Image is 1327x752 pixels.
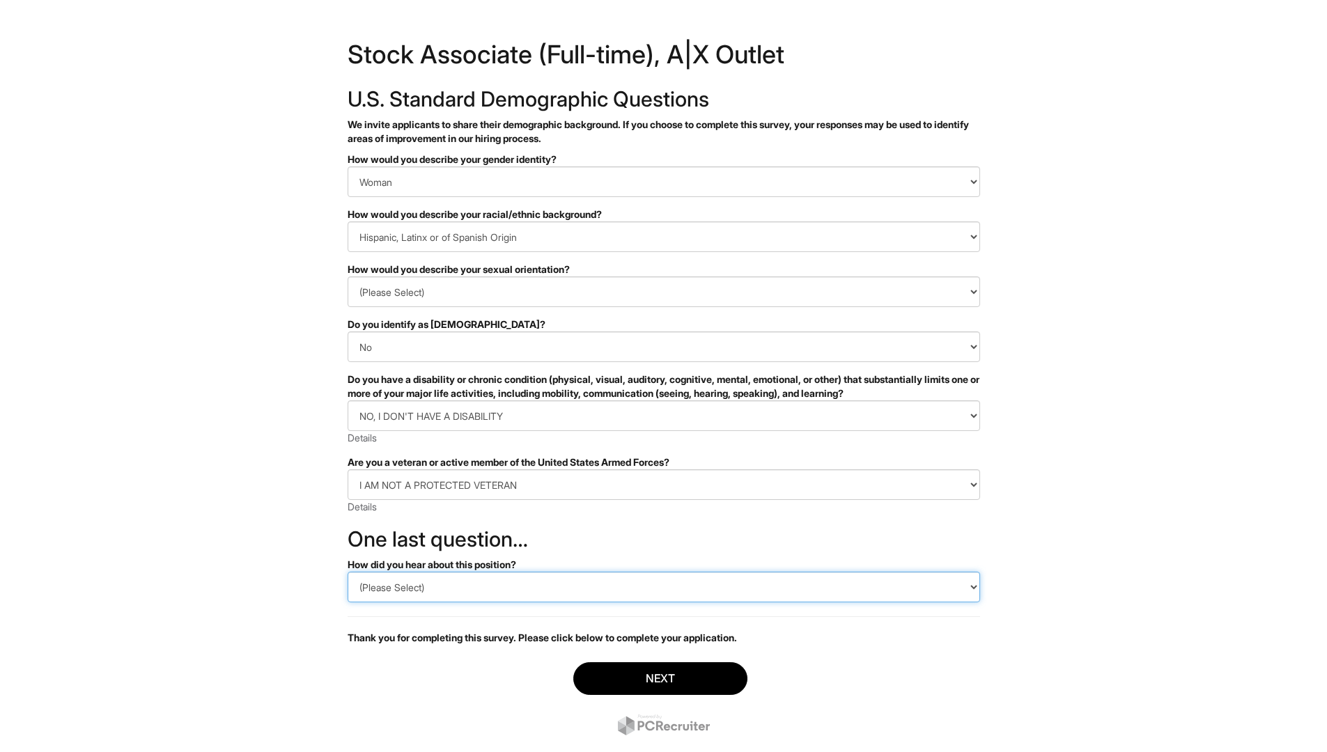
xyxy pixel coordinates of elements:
[348,558,980,572] div: How did you hear about this position?
[348,42,980,74] h1: Stock Associate (Full-time), A|X Outlet
[348,373,980,400] div: Do you have a disability or chronic condition (physical, visual, auditory, cognitive, mental, emo...
[348,152,980,166] div: How would you describe your gender identity?
[348,501,377,512] a: Details
[348,207,980,221] div: How would you describe your racial/ethnic background?
[348,400,980,431] select: Do you have a disability or chronic condition (physical, visual, auditory, cognitive, mental, emo...
[348,469,980,500] select: Are you a veteran or active member of the United States Armed Forces?
[348,166,980,197] select: How would you describe your gender identity?
[348,276,980,307] select: How would you describe your sexual orientation?
[348,432,377,444] a: Details
[348,88,980,111] h2: U.S. Standard Demographic Questions
[348,318,980,331] div: Do you identify as [DEMOGRAPHIC_DATA]?
[348,528,980,551] h2: One last question…
[348,455,980,469] div: Are you a veteran or active member of the United States Armed Forces?
[348,263,980,276] div: How would you describe your sexual orientation?
[348,221,980,252] select: How would you describe your racial/ethnic background?
[348,118,980,146] p: We invite applicants to share their demographic background. If you choose to complete this survey...
[348,572,980,602] select: How did you hear about this position?
[348,331,980,362] select: Do you identify as transgender?
[573,662,747,695] button: Next
[348,631,980,645] p: Thank you for completing this survey. Please click below to complete your application.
